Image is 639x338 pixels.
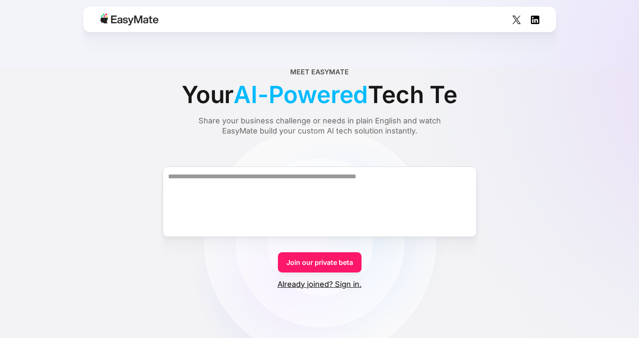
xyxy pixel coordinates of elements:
form: Form [20,151,619,289]
div: Meet EasyMate [290,67,349,77]
div: Share your business challenge or needs in plain English and watch EasyMate build your custom AI t... [182,116,457,136]
div: Your [182,77,457,112]
a: Already joined? Sign in. [277,279,362,289]
img: Easymate logo [100,14,158,25]
img: Social Icon [531,16,539,24]
span: AI-Powered [234,77,368,112]
a: Join our private beta [278,252,362,273]
img: Social Icon [512,16,521,24]
span: Tech Te [368,77,457,112]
